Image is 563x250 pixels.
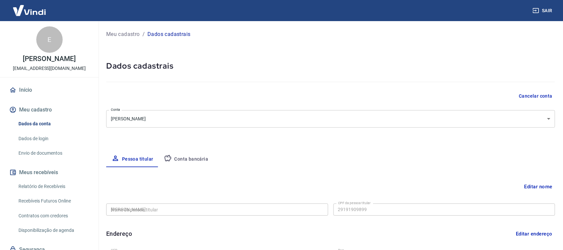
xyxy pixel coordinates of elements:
a: Dados da conta [16,117,91,131]
label: CPF da pessoa titular [338,201,371,205]
div: E [36,26,63,53]
button: Conta bancária [159,151,214,167]
a: Início [8,83,91,97]
button: Meus recebíveis [8,165,91,180]
h6: Endereço [106,229,132,238]
a: Envio de documentos [16,146,91,160]
h5: Dados cadastrais [106,61,555,71]
p: / [142,30,145,38]
button: Cancelar conta [516,90,555,102]
a: Recebíveis Futuros Online [16,194,91,208]
img: Vindi [8,0,51,20]
button: Editar nome [522,180,555,193]
label: Conta [111,107,120,112]
p: Dados cadastrais [147,30,190,38]
button: Sair [531,5,555,17]
button: Meu cadastro [8,103,91,117]
p: [PERSON_NAME] [23,55,76,62]
a: Dados de login [16,132,91,145]
div: [PERSON_NAME] [106,110,555,128]
a: Contratos com credores [16,209,91,223]
button: Editar endereço [513,228,555,240]
a: Meu cadastro [106,30,140,38]
p: [EMAIL_ADDRESS][DOMAIN_NAME] [13,65,86,72]
a: Disponibilização de agenda [16,224,91,237]
button: Pessoa titular [106,151,159,167]
a: Relatório de Recebíveis [16,180,91,193]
